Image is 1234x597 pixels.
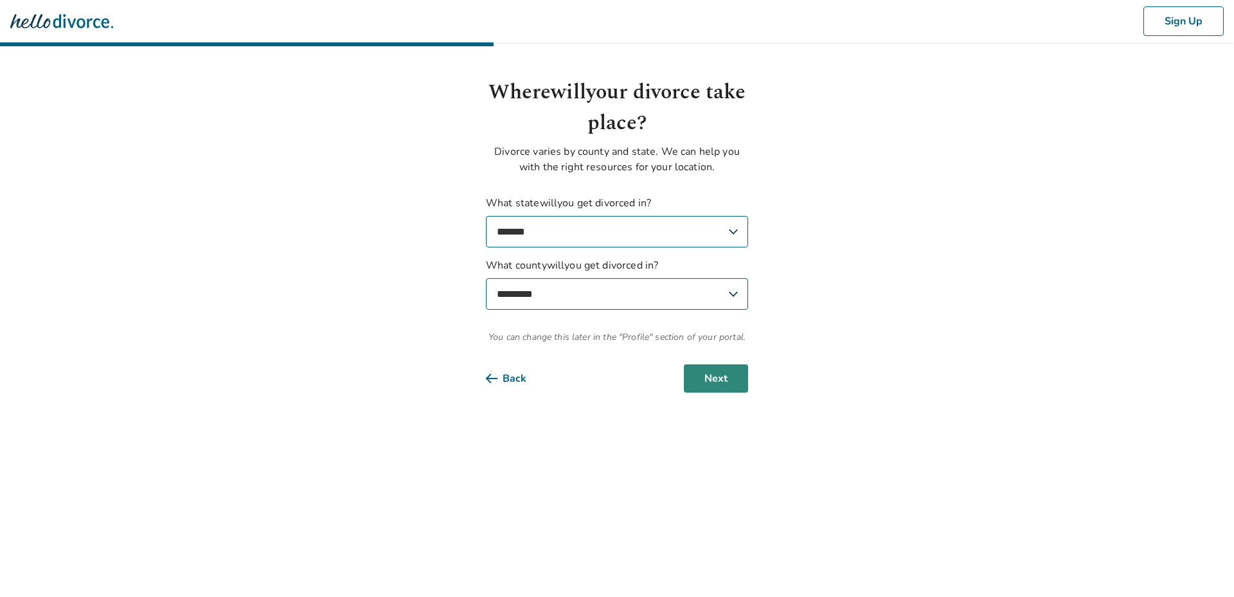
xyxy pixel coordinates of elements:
span: You can change this later in the "Profile" section of your portal. [486,330,748,344]
label: What county will you get divorced in? [486,258,748,310]
iframe: Chat Widget [1170,535,1234,597]
img: Hello Divorce Logo [10,8,113,34]
select: What countywillyou get divorced in? [486,278,748,310]
button: Sign Up [1143,6,1224,36]
select: What statewillyou get divorced in? [486,216,748,247]
button: Next [684,364,748,393]
label: What state will you get divorced in? [486,195,748,247]
p: Divorce varies by county and state. We can help you with the right resources for your location. [486,144,748,175]
button: Back [486,364,547,393]
h1: Where will your divorce take place? [486,77,748,139]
